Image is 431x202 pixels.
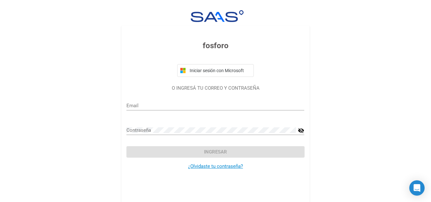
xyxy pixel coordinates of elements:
div: Open Intercom Messenger [409,180,425,196]
span: Iniciar sesión con Microsoft [188,68,251,73]
span: Ingresar [204,149,227,155]
h3: fosforo [126,40,304,51]
mat-icon: visibility_off [298,127,304,134]
a: ¿Olvidaste tu contraseña? [188,163,243,169]
button: Ingresar [126,146,304,158]
button: Iniciar sesión con Microsoft [177,64,254,77]
p: O INGRESÁ TU CORREO Y CONTRASEÑA [126,85,304,92]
